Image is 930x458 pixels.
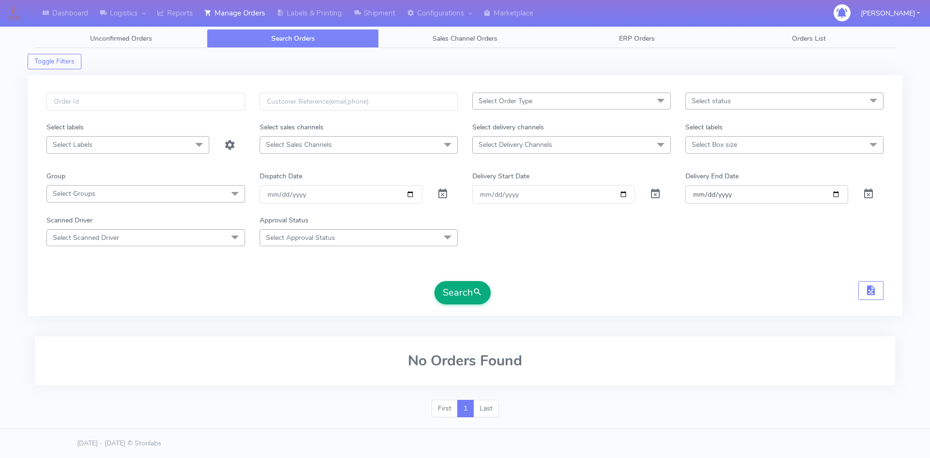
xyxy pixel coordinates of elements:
[266,140,332,149] span: Select Sales Channels
[35,29,895,48] ul: Tabs
[685,171,739,181] label: Delivery End Date
[853,3,927,23] button: [PERSON_NAME]
[479,96,532,106] span: Select Order Type
[53,140,93,149] span: Select Labels
[692,96,731,106] span: Select status
[260,215,309,225] label: Approval Status
[46,171,65,181] label: Group
[266,233,335,242] span: Select Approval Status
[28,54,81,69] button: Toggle Filters
[260,93,458,111] input: Customer Reference(email,phone)
[685,122,723,132] label: Select labels
[434,281,491,304] button: Search
[619,34,655,43] span: ERP Orders
[46,353,883,369] h2: No Orders Found
[46,93,245,111] input: Order Id
[271,34,315,43] span: Search Orders
[472,122,544,132] label: Select delivery channels
[792,34,826,43] span: Orders List
[46,215,93,225] label: Scanned Driver
[53,189,95,198] span: Select Groups
[479,140,552,149] span: Select Delivery Channels
[90,34,152,43] span: Unconfirmed Orders
[260,122,324,132] label: Select sales channels
[457,400,474,417] a: 1
[46,122,84,132] label: Select labels
[692,140,737,149] span: Select Box size
[472,171,529,181] label: Delivery Start Date
[433,34,497,43] span: Sales Channel Orders
[53,233,119,242] span: Select Scanned Driver
[260,171,302,181] label: Dispatch Date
